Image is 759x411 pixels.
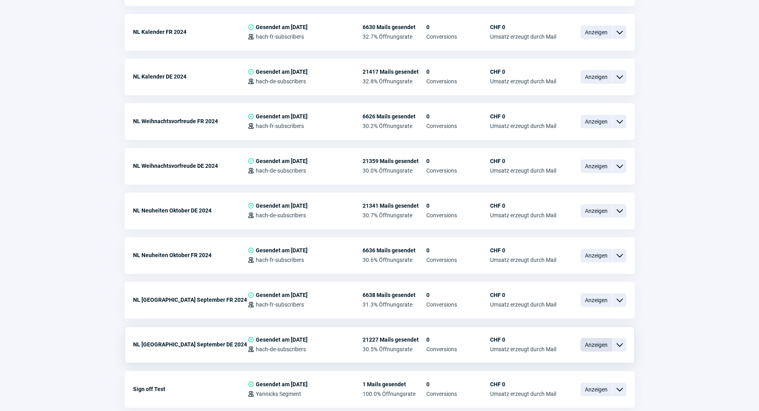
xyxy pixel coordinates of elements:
[363,123,426,129] span: 30.2% Öffnungsrate
[256,346,306,352] span: hach-de-subscribers
[490,33,556,40] span: Umsatz erzeugt durch Mail
[490,69,556,75] span: CHF 0
[363,113,426,120] span: 6626 Mails gesendet
[363,69,426,75] span: 21417 Mails gesendet
[133,381,248,397] div: Sign off Test
[133,336,248,352] div: NL [GEOGRAPHIC_DATA] September DE 2024
[256,78,306,85] span: hach-de-subscribers
[490,346,556,352] span: Umsatz erzeugt durch Mail
[256,158,308,164] span: Gesendet am [DATE]
[133,69,248,85] div: NL Kalender DE 2024
[581,293,612,307] span: Anzeigen
[363,247,426,254] span: 6636 Mails gesendet
[256,123,304,129] span: hach-fr-subscribers
[490,113,556,120] span: CHF 0
[256,212,306,218] span: hach-de-subscribers
[426,113,490,120] span: 0
[490,336,556,343] span: CHF 0
[581,70,612,84] span: Anzeigen
[490,391,556,397] span: Umsatz erzeugt durch Mail
[490,301,556,308] span: Umsatz erzeugt durch Mail
[133,113,248,129] div: NL Weihnachtsvorfreude FR 2024
[256,301,304,308] span: hach-fr-subscribers
[426,381,490,387] span: 0
[256,203,308,209] span: Gesendet am [DATE]
[363,24,426,30] span: 6630 Mails gesendet
[426,346,490,352] span: Conversions
[256,69,308,75] span: Gesendet am [DATE]
[256,33,304,40] span: hach-fr-subscribers
[256,24,308,30] span: Gesendet am [DATE]
[426,336,490,343] span: 0
[426,247,490,254] span: 0
[256,257,304,263] span: hach-fr-subscribers
[426,158,490,164] span: 0
[363,78,426,85] span: 32.8% Öffnungsrate
[256,247,308,254] span: Gesendet am [DATE]
[256,113,308,120] span: Gesendet am [DATE]
[490,167,556,174] span: Umsatz erzeugt durch Mail
[426,167,490,174] span: Conversions
[581,338,612,352] span: Anzeigen
[490,158,556,164] span: CHF 0
[581,204,612,218] span: Anzeigen
[256,336,308,343] span: Gesendet am [DATE]
[426,69,490,75] span: 0
[363,391,426,397] span: 100.0% Öffnungsrate
[490,257,556,263] span: Umsatz erzeugt durch Mail
[581,159,612,173] span: Anzeigen
[426,212,490,218] span: Conversions
[490,24,556,30] span: CHF 0
[490,212,556,218] span: Umsatz erzeugt durch Mail
[426,203,490,209] span: 0
[363,158,426,164] span: 21359 Mails gesendet
[426,257,490,263] span: Conversions
[426,78,490,85] span: Conversions
[363,257,426,263] span: 30.6% Öffnungsrate
[363,167,426,174] span: 30.0% Öffnungsrate
[363,292,426,298] span: 6638 Mails gesendet
[256,167,306,174] span: hach-de-subscribers
[426,391,490,397] span: Conversions
[256,292,308,298] span: Gesendet am [DATE]
[426,123,490,129] span: Conversions
[490,203,556,209] span: CHF 0
[133,292,248,308] div: NL [GEOGRAPHIC_DATA] September FR 2024
[490,292,556,298] span: CHF 0
[490,123,556,129] span: Umsatz erzeugt durch Mail
[581,115,612,128] span: Anzeigen
[426,301,490,308] span: Conversions
[490,381,556,387] span: CHF 0
[133,203,248,218] div: NL Neuheiten Oktober DE 2024
[426,24,490,30] span: 0
[363,301,426,308] span: 31.3% Öffnungsrate
[133,158,248,174] div: NL Weihnachtsvorfreude DE 2024
[133,24,248,40] div: NL Kalender FR 2024
[363,33,426,40] span: 32.7% Öffnungsrate
[426,292,490,298] span: 0
[490,78,556,85] span: Umsatz erzeugt durch Mail
[490,247,556,254] span: CHF 0
[133,247,248,263] div: NL Neuheiten Oktober FR 2024
[581,383,612,396] span: Anzeigen
[581,26,612,39] span: Anzeigen
[581,249,612,262] span: Anzeigen
[363,381,426,387] span: 1 Mails gesendet
[363,212,426,218] span: 30.7% Öffnungsrate
[363,336,426,343] span: 21227 Mails gesendet
[256,391,301,397] span: Yannicks Segment
[256,381,308,387] span: Gesendet am [DATE]
[363,346,426,352] span: 30.5% Öffnungsrate
[363,203,426,209] span: 21341 Mails gesendet
[426,33,490,40] span: Conversions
